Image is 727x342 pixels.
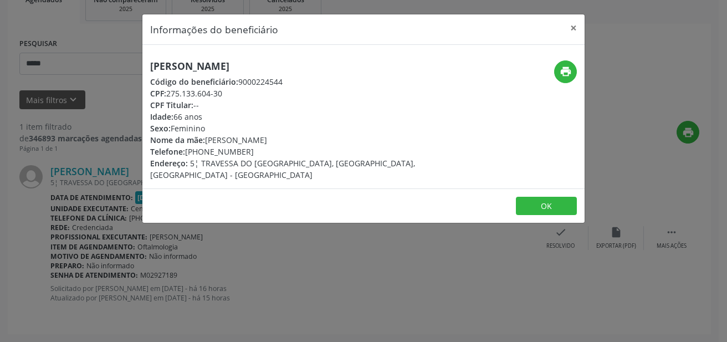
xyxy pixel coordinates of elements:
div: 275.133.604-30 [150,88,429,99]
span: Código do beneficiário: [150,76,238,87]
span: Sexo: [150,123,171,134]
button: Close [562,14,585,42]
div: -- [150,99,429,111]
span: Telefone: [150,146,185,157]
span: 5¦ TRAVESSA DO [GEOGRAPHIC_DATA], [GEOGRAPHIC_DATA], [GEOGRAPHIC_DATA] - [GEOGRAPHIC_DATA] [150,158,415,180]
span: CPF: [150,88,166,99]
h5: [PERSON_NAME] [150,60,429,72]
div: [PERSON_NAME] [150,134,429,146]
span: Endereço: [150,158,188,169]
div: Feminino [150,122,429,134]
div: 9000224544 [150,76,429,88]
button: print [554,60,577,83]
div: 66 anos [150,111,429,122]
h5: Informações do beneficiário [150,22,278,37]
button: OK [516,197,577,216]
i: print [560,65,572,78]
div: [PHONE_NUMBER] [150,146,429,157]
span: CPF Titular: [150,100,193,110]
span: Idade: [150,111,173,122]
span: Nome da mãe: [150,135,205,145]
